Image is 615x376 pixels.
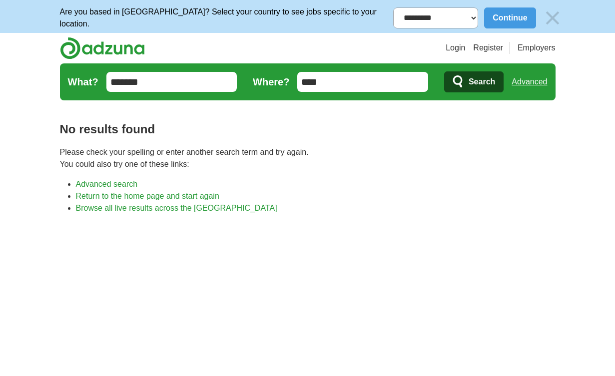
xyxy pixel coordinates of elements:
a: Return to the home page and start again [76,192,219,200]
h1: No results found [60,120,556,138]
p: Are you based in [GEOGRAPHIC_DATA]? Select your country to see jobs specific to your location. [60,6,393,30]
button: Continue [484,7,536,28]
button: Search [444,71,504,92]
a: Register [473,42,503,54]
a: Login [446,42,465,54]
span: Search [469,72,495,92]
a: Advanced [512,72,547,92]
label: What? [68,74,98,89]
img: Adzuna logo [60,37,145,59]
label: Where? [253,74,289,89]
img: icon_close_no_bg.svg [542,7,563,28]
a: Advanced search [76,180,138,188]
a: Browse all live results across the [GEOGRAPHIC_DATA] [76,204,277,212]
a: Employers [518,42,556,54]
p: Please check your spelling or enter another search term and try again. You could also try one of ... [60,146,556,170]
